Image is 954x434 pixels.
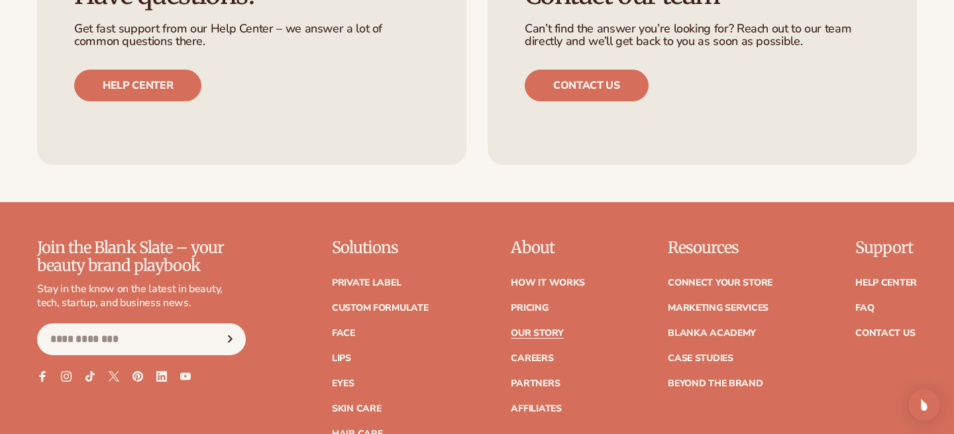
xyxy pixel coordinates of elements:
[332,354,351,363] a: Lips
[332,329,355,338] a: Face
[525,70,649,101] a: Contact us
[332,379,354,388] a: Eyes
[511,278,585,288] a: How It Works
[855,278,917,288] a: Help Center
[74,70,201,101] a: Help center
[216,323,245,355] button: Subscribe
[908,389,940,421] div: Open Intercom Messenger
[332,239,429,256] p: Solutions
[511,303,548,313] a: Pricing
[668,239,772,256] p: Resources
[525,23,880,49] p: Can’t find the answer you’re looking for? Reach out to our team directly and we’ll get back to yo...
[74,23,429,49] p: Get fast support from our Help Center – we answer a lot of common questions there.
[332,404,381,413] a: Skin Care
[668,329,756,338] a: Blanka Academy
[511,239,585,256] p: About
[511,329,563,338] a: Our Story
[668,303,768,313] a: Marketing services
[332,278,401,288] a: Private label
[668,354,733,363] a: Case Studies
[668,379,763,388] a: Beyond the brand
[511,404,561,413] a: Affiliates
[855,239,917,256] p: Support
[511,354,553,363] a: Careers
[332,303,429,313] a: Custom formulate
[855,303,874,313] a: FAQ
[668,278,772,288] a: Connect your store
[37,282,246,310] p: Stay in the know on the latest in beauty, tech, startup, and business news.
[855,329,915,338] a: Contact Us
[511,379,560,388] a: Partners
[37,239,246,274] p: Join the Blank Slate – your beauty brand playbook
